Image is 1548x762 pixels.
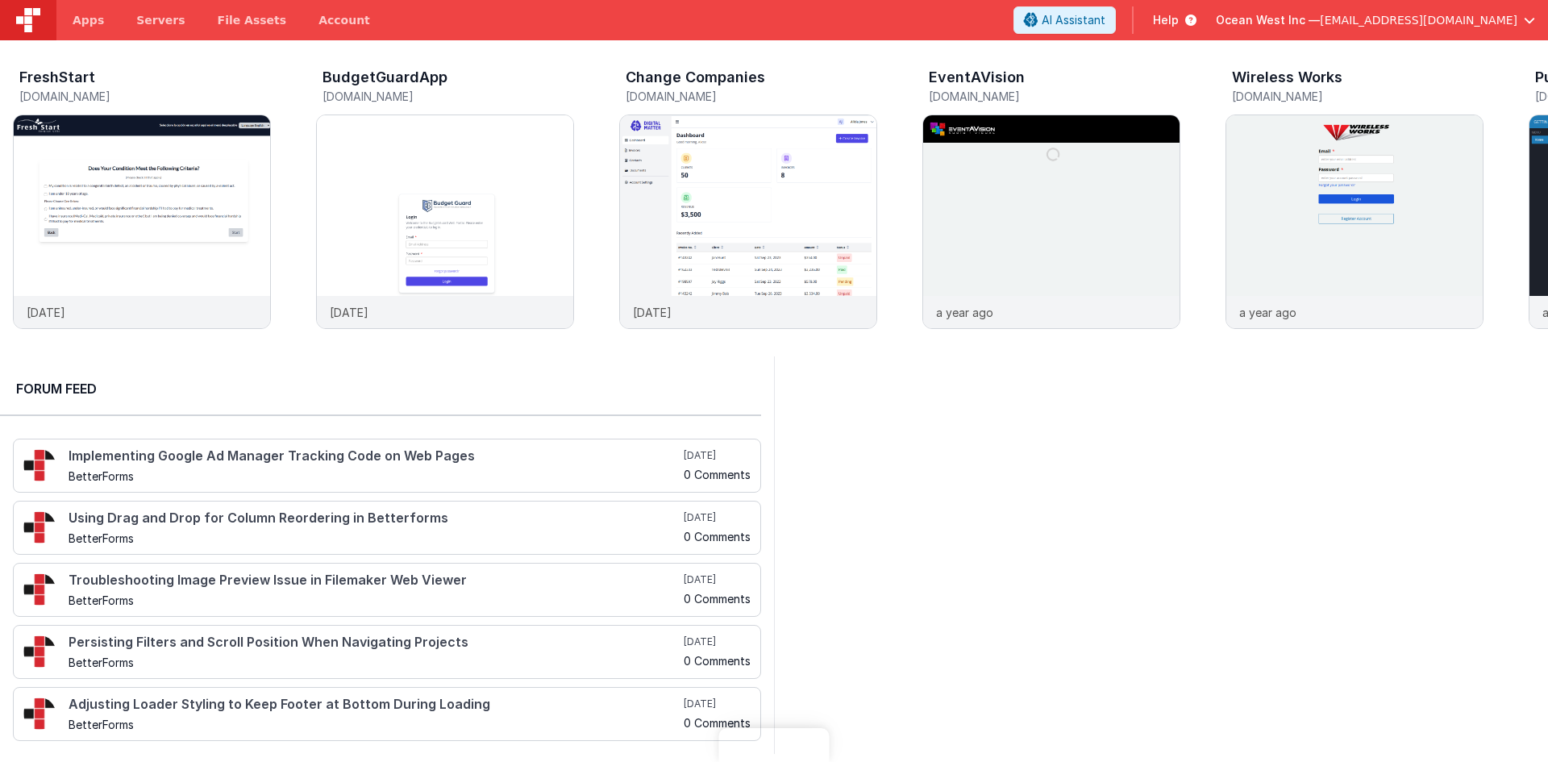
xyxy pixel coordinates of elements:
[626,90,877,102] h5: [DOMAIN_NAME]
[1013,6,1116,34] button: AI Assistant
[16,379,745,398] h2: Forum Feed
[13,687,761,741] a: Adjusting Loader Styling to Keep Footer at Bottom During Loading BetterForms [DATE] 0 Comments
[19,69,95,85] h3: FreshStart
[684,697,751,710] h5: [DATE]
[1320,12,1517,28] span: [EMAIL_ADDRESS][DOMAIN_NAME]
[69,532,680,544] h5: BetterForms
[69,449,680,464] h4: Implementing Google Ad Manager Tracking Code on Web Pages
[69,718,680,731] h5: BetterForms
[69,594,680,606] h5: BetterForms
[13,501,761,555] a: Using Drag and Drop for Column Reordering in Betterforms BetterForms [DATE] 0 Comments
[1232,69,1342,85] h3: Wireless Works
[23,635,56,668] img: 295_2.png
[719,728,830,762] iframe: Marker.io feedback button
[73,12,104,28] span: Apps
[929,69,1025,85] h3: EventAVision
[1216,12,1320,28] span: Ocean West Inc —
[684,593,751,605] h5: 0 Comments
[69,656,680,668] h5: BetterForms
[684,573,751,586] h5: [DATE]
[69,697,680,712] h4: Adjusting Loader Styling to Keep Footer at Bottom During Loading
[23,573,56,606] img: 295_2.png
[684,717,751,729] h5: 0 Comments
[1216,12,1535,28] button: Ocean West Inc — [EMAIL_ADDRESS][DOMAIN_NAME]
[23,449,56,481] img: 295_2.png
[218,12,287,28] span: File Assets
[684,531,751,543] h5: 0 Comments
[13,563,761,617] a: Troubleshooting Image Preview Issue in Filemaker Web Viewer BetterForms [DATE] 0 Comments
[1232,90,1483,102] h5: [DOMAIN_NAME]
[69,635,680,650] h4: Persisting Filters and Scroll Position When Navigating Projects
[322,69,447,85] h3: BudgetGuardApp
[330,304,368,321] p: [DATE]
[1153,12,1179,28] span: Help
[936,304,993,321] p: a year ago
[684,468,751,481] h5: 0 Comments
[1239,304,1296,321] p: a year ago
[684,655,751,667] h5: 0 Comments
[13,625,761,679] a: Persisting Filters and Scroll Position When Navigating Projects BetterForms [DATE] 0 Comments
[23,697,56,730] img: 295_2.png
[633,304,672,321] p: [DATE]
[626,69,765,85] h3: Change Companies
[69,511,680,526] h4: Using Drag and Drop for Column Reordering in Betterforms
[684,511,751,524] h5: [DATE]
[684,635,751,648] h5: [DATE]
[136,12,185,28] span: Servers
[69,573,680,588] h4: Troubleshooting Image Preview Issue in Filemaker Web Viewer
[684,449,751,462] h5: [DATE]
[19,90,271,102] h5: [DOMAIN_NAME]
[13,439,761,493] a: Implementing Google Ad Manager Tracking Code on Web Pages BetterForms [DATE] 0 Comments
[69,470,680,482] h5: BetterForms
[23,511,56,543] img: 295_2.png
[322,90,574,102] h5: [DOMAIN_NAME]
[1042,12,1105,28] span: AI Assistant
[929,90,1180,102] h5: [DOMAIN_NAME]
